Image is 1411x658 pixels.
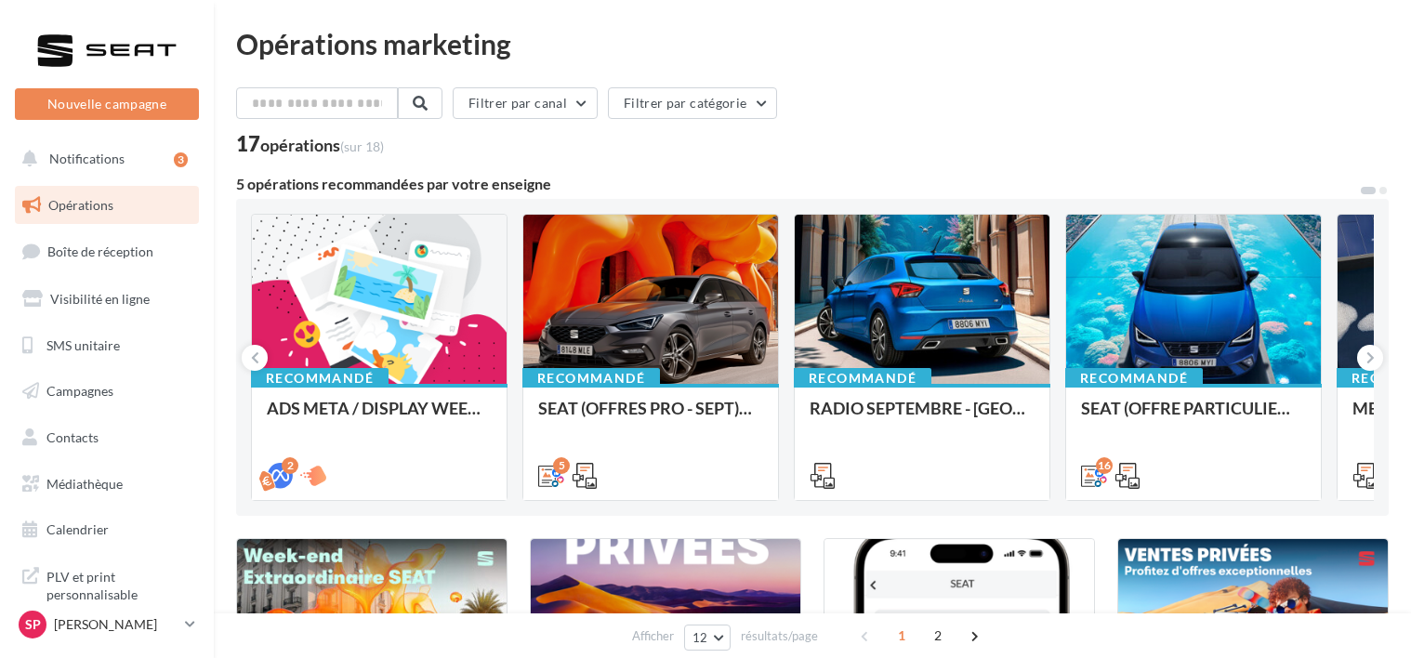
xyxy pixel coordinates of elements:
[49,151,125,166] span: Notifications
[794,368,931,388] div: Recommandé
[236,134,384,154] div: 17
[236,30,1389,58] div: Opérations marketing
[553,457,570,474] div: 5
[46,429,99,445] span: Contacts
[11,139,195,178] button: Notifications 3
[11,231,203,271] a: Boîte de réception
[267,399,492,436] div: ADS META / DISPLAY WEEK-END Extraordinaire (JPO) [DATE]
[236,177,1359,191] div: 5 opérations recommandées par votre enseigne
[251,368,389,388] div: Recommandé
[11,186,203,225] a: Opérations
[522,368,660,388] div: Recommandé
[15,607,199,642] a: Sp [PERSON_NAME]
[1081,399,1306,436] div: SEAT (OFFRE PARTICULIER - SEPT) - SOCIAL MEDIA
[608,87,777,119] button: Filtrer par catégorie
[15,88,199,120] button: Nouvelle campagne
[684,625,732,651] button: 12
[1065,368,1203,388] div: Recommandé
[260,137,384,153] div: opérations
[47,243,153,259] span: Boîte de réception
[692,630,708,645] span: 12
[46,383,113,399] span: Campagnes
[282,457,298,474] div: 2
[46,476,123,492] span: Médiathèque
[923,621,953,651] span: 2
[11,557,203,612] a: PLV et print personnalisable
[50,291,150,307] span: Visibilité en ligne
[46,521,109,537] span: Calendrier
[46,564,191,604] span: PLV et print personnalisable
[46,336,120,352] span: SMS unitaire
[174,152,188,167] div: 3
[25,615,41,634] span: Sp
[887,621,916,651] span: 1
[11,280,203,319] a: Visibilité en ligne
[11,418,203,457] a: Contacts
[453,87,598,119] button: Filtrer par canal
[741,627,818,645] span: résultats/page
[54,615,178,634] p: [PERSON_NAME]
[48,197,113,213] span: Opérations
[11,326,203,365] a: SMS unitaire
[11,372,203,411] a: Campagnes
[11,510,203,549] a: Calendrier
[810,399,1035,436] div: RADIO SEPTEMBRE - [GEOGRAPHIC_DATA] 6€/Jour + Week-end extraordinaire
[1096,457,1113,474] div: 16
[632,627,674,645] span: Afficher
[538,399,763,436] div: SEAT (OFFRES PRO - SEPT) - SOCIAL MEDIA
[11,465,203,504] a: Médiathèque
[340,138,384,154] span: (sur 18)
